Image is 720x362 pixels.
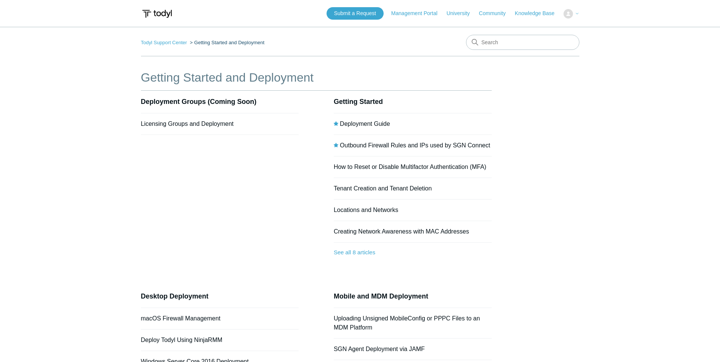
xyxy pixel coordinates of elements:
a: Mobile and MDM Deployment [334,292,428,300]
a: Management Portal [391,9,445,17]
svg: Promoted article [334,143,338,147]
a: Uploading Unsigned MobileConfig or PPPC Files to an MDM Platform [334,315,480,331]
a: See all 8 articles [334,243,492,263]
img: Todyl Support Center Help Center home page [141,7,173,21]
a: Knowledge Base [515,9,562,17]
li: Todyl Support Center [141,40,189,45]
a: Creating Network Awareness with MAC Addresses [334,228,469,235]
a: Todyl Support Center [141,40,187,45]
a: University [446,9,477,17]
a: Submit a Request [327,7,384,20]
a: macOS Firewall Management [141,315,221,322]
a: Community [479,9,513,17]
a: Desktop Deployment [141,292,209,300]
a: Deployment Guide [340,121,390,127]
a: Getting Started [334,98,383,105]
a: Locations and Networks [334,207,398,213]
a: Outbound Firewall Rules and IPs used by SGN Connect [340,142,490,149]
input: Search [466,35,579,50]
h1: Getting Started and Deployment [141,68,492,87]
li: Getting Started and Deployment [188,40,264,45]
a: Deploy Todyl Using NinjaRMM [141,337,223,343]
a: Deployment Groups (Coming Soon) [141,98,257,105]
a: SGN Agent Deployment via JAMF [334,346,425,352]
a: Tenant Creation and Tenant Deletion [334,185,432,192]
a: Licensing Groups and Deployment [141,121,234,127]
svg: Promoted article [334,121,338,126]
a: How to Reset or Disable Multifactor Authentication (MFA) [334,164,486,170]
